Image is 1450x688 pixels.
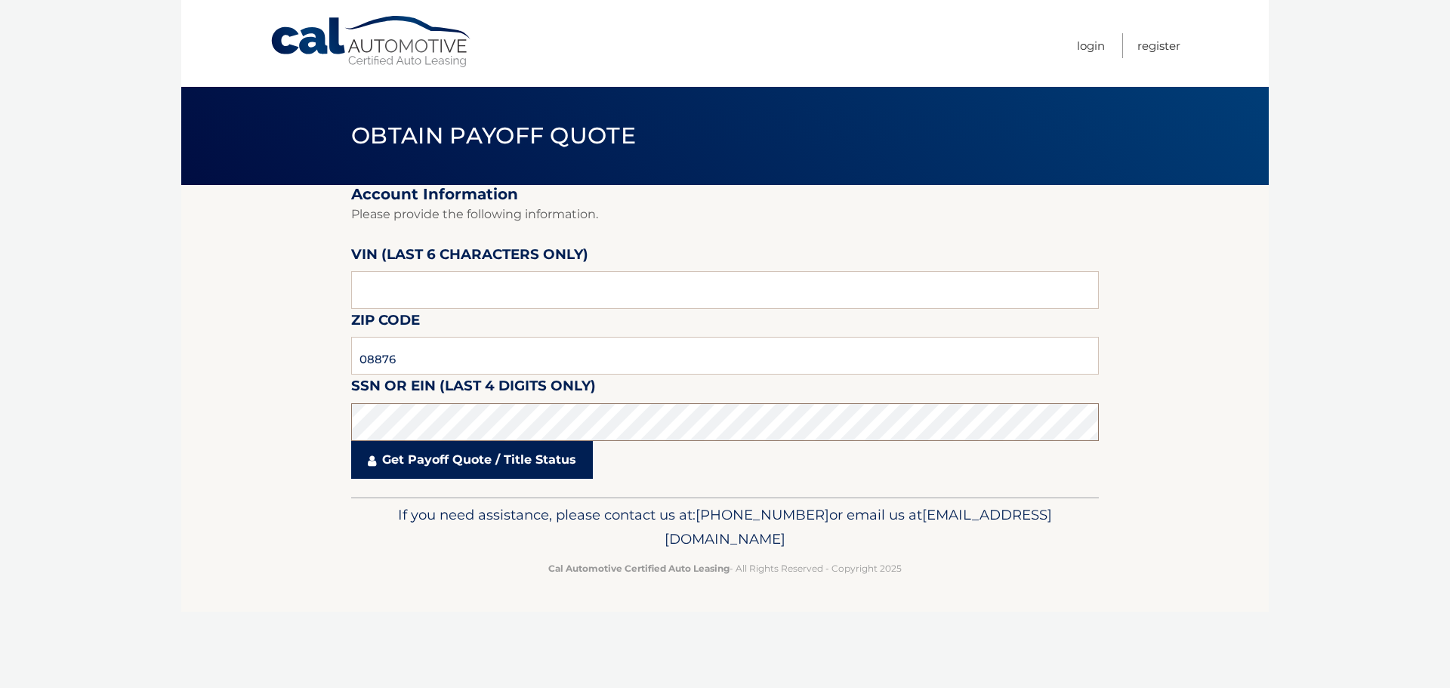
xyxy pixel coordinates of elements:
[351,309,420,337] label: Zip Code
[351,441,593,479] a: Get Payoff Quote / Title Status
[548,563,730,574] strong: Cal Automotive Certified Auto Leasing
[361,560,1089,576] p: - All Rights Reserved - Copyright 2025
[361,503,1089,551] p: If you need assistance, please contact us at: or email us at
[696,506,829,523] span: [PHONE_NUMBER]
[1137,33,1180,58] a: Register
[351,122,636,150] span: Obtain Payoff Quote
[351,243,588,271] label: VIN (last 6 characters only)
[351,375,596,403] label: SSN or EIN (last 4 digits only)
[351,204,1099,225] p: Please provide the following information.
[270,15,474,69] a: Cal Automotive
[351,185,1099,204] h2: Account Information
[1077,33,1105,58] a: Login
